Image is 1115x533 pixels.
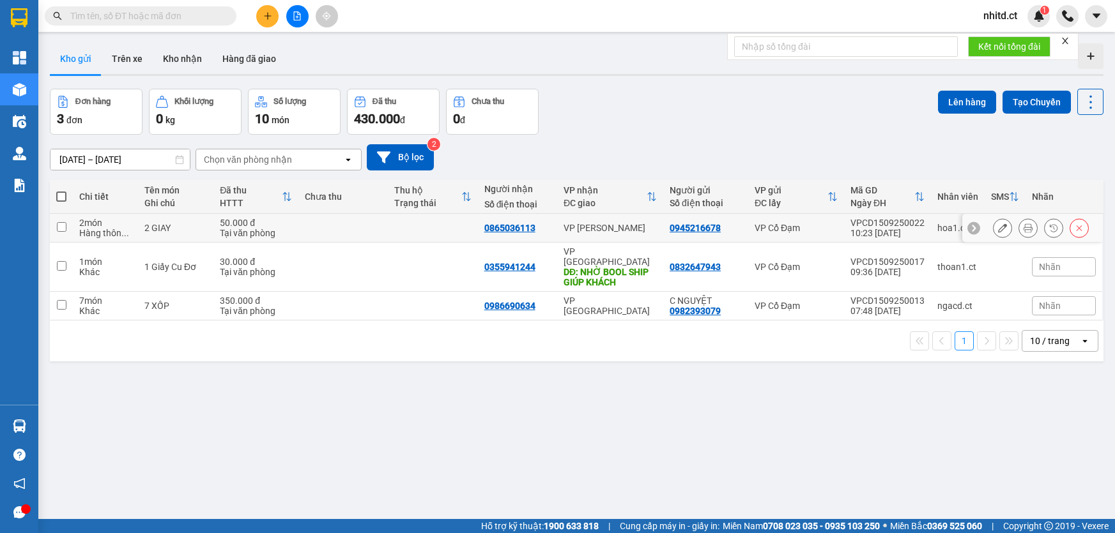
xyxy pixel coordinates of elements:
[484,301,535,311] div: 0986690634
[273,97,306,106] div: Số lượng
[149,89,242,135] button: Khối lượng0kg
[484,223,535,233] div: 0865036113
[937,223,978,233] div: hoa1.ct
[13,506,26,518] span: message
[620,519,719,533] span: Cung cấp máy in - giấy in:
[1039,262,1061,272] span: Nhãn
[670,198,742,208] div: Số điện thoại
[973,8,1027,24] span: nhitd.ct
[564,296,657,316] div: VP [GEOGRAPHIC_DATA]
[1042,6,1047,15] span: 1
[670,223,721,233] div: 0945216678
[13,115,26,128] img: warehouse-icon
[670,296,742,306] div: C NGUYỆT
[850,198,914,208] div: Ngày ĐH
[79,306,132,316] div: Khác
[394,198,461,208] div: Trạng thái
[1030,334,1070,347] div: 10 / trang
[156,111,163,126] span: 0
[985,180,1026,214] th: Toggle SortBy
[670,262,721,272] div: 0832647943
[165,115,175,125] span: kg
[50,149,190,170] input: Select a date range.
[883,523,887,529] span: ⚪️
[174,97,213,106] div: Khối lượng
[1032,191,1096,202] div: Nhãn
[204,153,292,166] div: Chọn văn phòng nhận
[850,306,925,316] div: 07:48 [DATE]
[286,5,309,27] button: file-add
[79,228,132,238] div: Hàng thông thường
[484,262,535,272] div: 0355941244
[70,9,221,23] input: Tìm tên, số ĐT hoặc mã đơn
[544,521,599,531] strong: 1900 633 818
[850,257,925,267] div: VPCD1509250017
[844,180,931,214] th: Toggle SortBy
[66,115,82,125] span: đơn
[1061,36,1070,45] span: close
[992,519,994,533] span: |
[978,40,1040,54] span: Kết nối tổng đài
[255,111,269,126] span: 10
[564,198,647,208] div: ĐC giao
[79,267,132,277] div: Khác
[13,419,26,433] img: warehouse-icon
[1044,522,1053,530] span: copyright
[57,111,64,126] span: 3
[212,43,286,74] button: Hàng đã giao
[220,218,292,228] div: 50.000 đ
[79,218,132,228] div: 2 món
[305,191,381,202] div: Chưa thu
[11,8,27,27] img: logo-vxr
[102,43,153,74] button: Trên xe
[144,198,207,208] div: Ghi chú
[79,257,132,267] div: 1 món
[53,11,62,20] span: search
[1062,10,1073,22] img: phone-icon
[850,267,925,277] div: 09:36 [DATE]
[763,521,880,531] strong: 0708 023 035 - 0935 103 250
[1080,336,1090,346] svg: open
[121,228,129,238] span: ...
[564,223,657,233] div: VP [PERSON_NAME]
[220,267,292,277] div: Tại văn phòng
[13,477,26,490] span: notification
[937,191,978,202] div: Nhân viên
[748,180,844,214] th: Toggle SortBy
[220,198,282,208] div: HTTT
[670,185,742,195] div: Người gửi
[427,138,440,151] sup: 2
[220,228,292,238] div: Tại văn phòng
[484,184,551,194] div: Người nhận
[293,11,302,20] span: file-add
[755,185,827,195] div: VP gửi
[955,331,974,350] button: 1
[564,246,657,267] div: VP [GEOGRAPHIC_DATA]
[991,191,1009,202] div: SMS
[213,180,298,214] th: Toggle SortBy
[367,144,434,170] button: Bộ lọc
[400,115,405,125] span: đ
[144,262,207,272] div: 1 Giấy Cu Đơ
[153,43,212,74] button: Kho nhận
[723,519,880,533] span: Miền Nam
[13,147,26,160] img: warehouse-icon
[347,89,440,135] button: Đã thu430.000đ
[354,111,400,126] span: 430.000
[220,257,292,267] div: 30.000 đ
[394,185,461,195] div: Thu hộ
[388,180,477,214] th: Toggle SortBy
[13,179,26,192] img: solution-icon
[927,521,982,531] strong: 0369 525 060
[755,223,838,233] div: VP Cổ Đạm
[50,89,142,135] button: Đơn hàng3đơn
[263,11,272,20] span: plus
[13,449,26,461] span: question-circle
[453,111,460,126] span: 0
[1039,301,1061,311] span: Nhãn
[144,223,207,233] div: 2 GIAY
[79,296,132,306] div: 7 món
[734,36,958,57] input: Nhập số tổng đài
[937,301,978,311] div: ngacd.ct
[75,97,111,106] div: Đơn hàng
